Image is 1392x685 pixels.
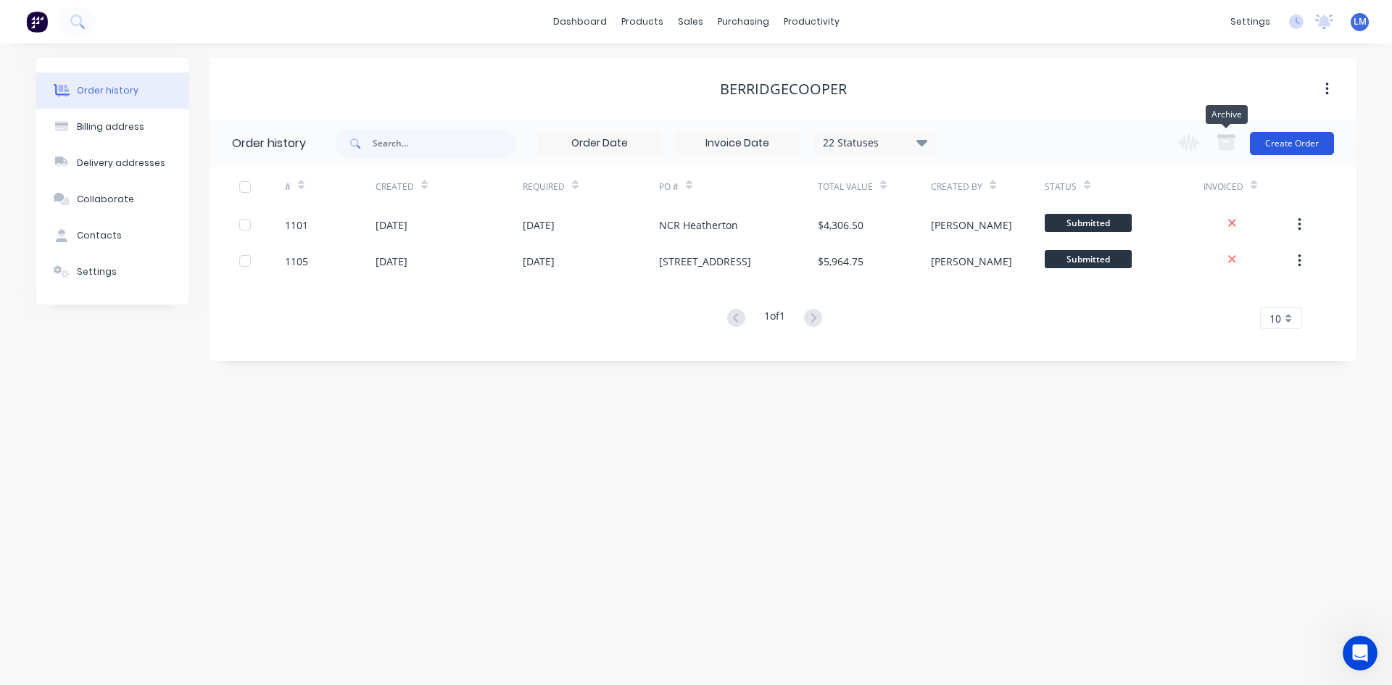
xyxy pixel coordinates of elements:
[539,133,660,154] input: Order Date
[818,180,873,194] div: Total Value
[659,254,751,269] div: [STREET_ADDRESS]
[818,217,863,233] div: $4,306.50
[764,308,785,329] div: 1 of 1
[77,229,122,242] div: Contacts
[376,254,407,269] div: [DATE]
[1045,167,1203,207] div: Status
[614,11,671,33] div: products
[36,109,188,145] button: Billing address
[1206,105,1248,124] div: Archive
[285,180,291,194] div: #
[285,167,376,207] div: #
[659,180,679,194] div: PO #
[26,11,48,33] img: Factory
[376,167,523,207] div: Created
[659,167,818,207] div: PO #
[285,217,308,233] div: 1101
[931,180,982,194] div: Created By
[523,254,555,269] div: [DATE]
[376,180,414,194] div: Created
[36,254,188,290] button: Settings
[710,11,776,33] div: purchasing
[818,254,863,269] div: $5,964.75
[1269,311,1281,326] span: 10
[523,217,555,233] div: [DATE]
[1250,132,1334,155] button: Create Order
[77,193,134,206] div: Collaborate
[36,217,188,254] button: Contacts
[818,167,931,207] div: Total Value
[1343,636,1377,671] iframe: Intercom live chat
[373,129,516,158] input: Search...
[77,265,117,278] div: Settings
[1045,250,1132,268] span: Submitted
[523,167,659,207] div: Required
[814,135,936,151] div: 22 Statuses
[1045,180,1077,194] div: Status
[36,145,188,181] button: Delivery addresses
[36,181,188,217] button: Collaborate
[546,11,614,33] a: dashboard
[77,84,138,97] div: Order history
[659,217,738,233] div: NCR Heatherton
[931,254,1012,269] div: [PERSON_NAME]
[232,135,306,152] div: Order history
[1354,15,1367,28] span: LM
[931,217,1012,233] div: [PERSON_NAME]
[376,217,407,233] div: [DATE]
[36,72,188,109] button: Order history
[285,254,308,269] div: 1105
[1203,180,1243,194] div: Invoiced
[671,11,710,33] div: sales
[720,80,847,98] div: Berridgecooper
[523,180,565,194] div: Required
[676,133,798,154] input: Invoice Date
[1045,214,1132,232] span: Submitted
[776,11,847,33] div: productivity
[1223,11,1277,33] div: settings
[77,157,165,170] div: Delivery addresses
[77,120,144,133] div: Billing address
[931,167,1044,207] div: Created By
[1203,167,1294,207] div: Invoiced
